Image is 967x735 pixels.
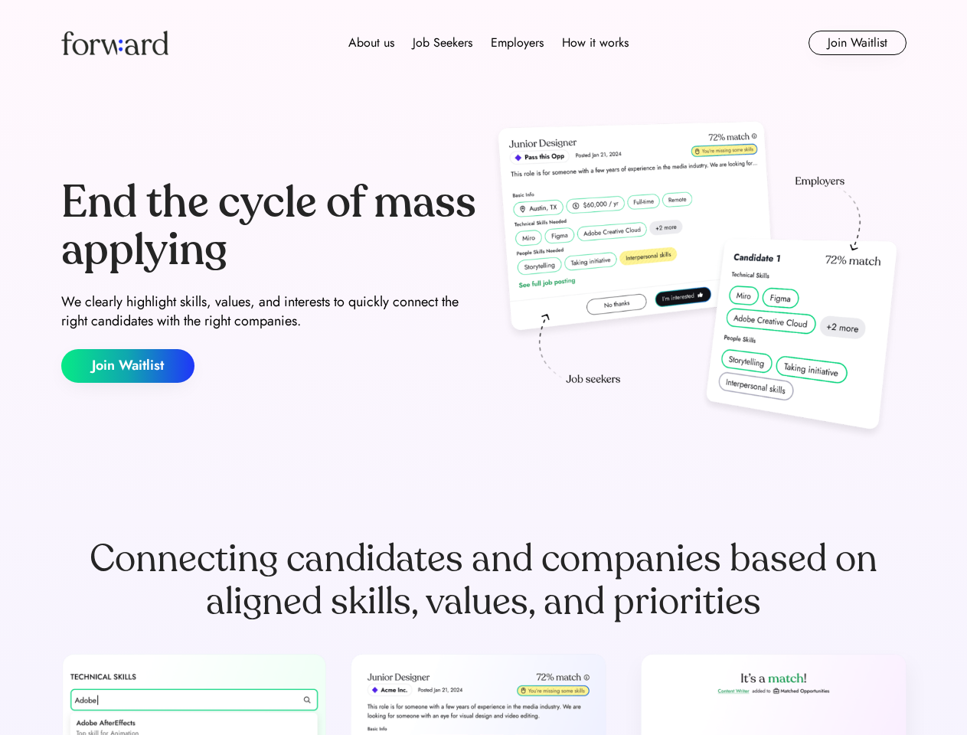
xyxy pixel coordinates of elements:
div: Connecting candidates and companies based on aligned skills, values, and priorities [61,537,907,623]
img: Forward logo [61,31,168,55]
div: End the cycle of mass applying [61,179,478,273]
button: Join Waitlist [809,31,907,55]
div: About us [348,34,394,52]
div: We clearly highlight skills, values, and interests to quickly connect the right candidates with t... [61,292,478,331]
div: Job Seekers [413,34,472,52]
div: How it works [562,34,629,52]
div: Employers [491,34,544,52]
button: Join Waitlist [61,349,194,383]
img: hero-image.png [490,116,907,446]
